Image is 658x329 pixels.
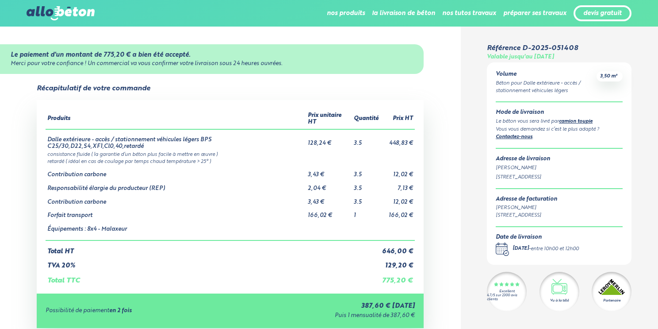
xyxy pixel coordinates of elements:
[496,174,623,181] div: [STREET_ADDRESS]
[531,245,579,253] div: entre 10h00 et 12h00
[306,129,352,150] td: 128,24 €
[46,219,306,240] td: Équipements : 8x4 - Malaxeur
[237,302,415,310] div: 387,60 € [DATE]
[46,129,306,150] td: Dalle extérieure - accès / stationnement véhicules légers BPS C25/30,D22,S4,XF1,Cl0,40,retardé
[46,157,415,165] td: retardé ( idéal en cas de coulage par temps chaud température > 25° )
[496,71,597,78] div: Volume
[496,118,623,126] div: Le béton vous sera livré par
[46,270,380,285] td: Total TTC
[513,245,579,253] div: -
[487,44,578,52] div: Référence D-2025-051408
[380,270,415,285] td: 775,20 €
[380,255,415,270] td: 129,20 €
[380,205,415,219] td: 166,02 €
[46,308,237,314] div: Possibilité de paiement
[496,126,623,141] div: Vous vous demandez si c’est le plus adapté ? .
[46,192,306,206] td: Contribution carbone
[487,54,554,61] div: Valable jusqu'au [DATE]
[306,165,352,178] td: 3,43 €
[442,3,496,24] li: nos tutos travaux
[352,205,380,219] td: 1
[306,192,352,206] td: 3,43 €
[550,298,569,303] div: Vu à la télé
[46,255,380,270] td: TVA 20%
[496,135,532,139] a: Contactez-nous
[380,129,415,150] td: 448,83 €
[487,294,527,302] div: 4.7/5 sur 2300 avis clients
[380,178,415,192] td: 7,13 €
[46,178,306,192] td: Responsabilité élargie du producteur (REP)
[11,52,191,58] strong: Le paiement d'un montant de 775,20 € a bien été accepté.
[496,109,623,116] div: Mode de livraison
[579,294,648,319] iframe: Help widget launcher
[352,178,380,192] td: 3.5
[380,109,415,129] th: Prix HT
[496,204,557,212] div: [PERSON_NAME]
[380,192,415,206] td: 12,02 €
[109,308,132,314] strong: en 2 fois
[496,234,579,241] div: Date de livraison
[27,6,95,20] img: allobéton
[496,164,623,172] div: [PERSON_NAME]
[600,73,617,80] span: 3,50 m³
[380,240,415,255] td: 646,00 €
[496,80,597,95] div: Béton pour Dalle extérieure - accès / stationnement véhicules légers
[327,3,365,24] li: nos produits
[380,165,415,178] td: 12,02 €
[352,192,380,206] td: 3.5
[496,196,557,203] div: Adresse de facturation
[496,212,557,219] div: [STREET_ADDRESS]
[352,129,380,150] td: 3.5
[352,165,380,178] td: 3.5
[559,119,593,124] a: camion toupie
[503,3,566,24] li: préparer ses travaux
[46,150,415,158] td: consistance fluide ( la garantie d’un béton plus facile à mettre en œuvre )
[513,245,529,253] div: [DATE]
[306,109,352,129] th: Prix unitaire HT
[306,205,352,219] td: 166,02 €
[583,10,622,17] a: devis gratuit
[46,165,306,178] td: Contribution carbone
[306,178,352,192] td: 2,04 €
[46,205,306,219] td: Forfait transport
[496,156,623,163] div: Adresse de livraison
[352,109,380,129] th: Quantité
[237,313,415,319] div: Puis 1 mensualité de 387,60 €
[37,85,150,93] div: Récapitulatif de votre commande
[499,290,515,294] div: Excellent
[46,109,306,129] th: Produits
[46,240,380,255] td: Total HT
[11,61,413,67] div: Merci pour votre confiance ! Un commercial va vous confirmer votre livraison sous 24 heures ouvrées.
[372,3,435,24] li: la livraison de béton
